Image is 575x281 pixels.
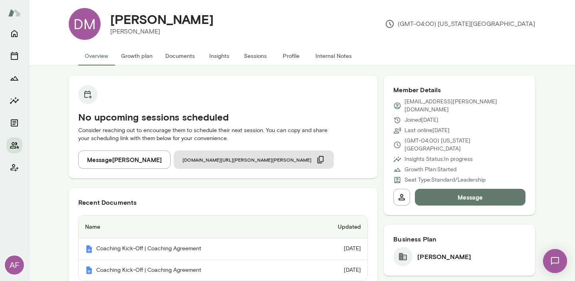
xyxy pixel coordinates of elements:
[5,255,24,275] div: AF
[393,85,525,95] h6: Member Details
[78,198,368,207] h6: Recent Documents
[404,137,525,153] p: (GMT-04:00) [US_STATE][GEOGRAPHIC_DATA]
[309,46,358,65] button: Internal Notes
[78,150,171,169] button: Message[PERSON_NAME]
[404,127,450,135] p: Last online [DATE]
[305,260,368,281] td: [DATE]
[78,111,368,123] h5: No upcoming sessions scheduled
[78,127,368,142] p: Consider reaching out to encourage them to schedule their next session. You can copy and share yo...
[110,27,214,36] p: [PERSON_NAME]
[404,98,525,114] p: [EMAIL_ADDRESS][PERSON_NAME][DOMAIN_NAME]
[6,115,22,131] button: Documents
[79,260,305,281] th: Coaching Kick-Off | Coaching Agreement
[6,93,22,109] button: Insights
[69,8,101,40] div: DM
[8,5,21,20] img: Mento
[201,46,237,65] button: Insights
[404,166,456,174] p: Growth Plan: Started
[6,26,22,42] button: Home
[6,70,22,86] button: Growth Plan
[404,176,486,184] p: Seat Type: Standard/Leadership
[6,160,22,176] button: Client app
[305,216,368,238] th: Updated
[273,46,309,65] button: Profile
[6,48,22,64] button: Sessions
[174,150,334,169] button: [DOMAIN_NAME][URL][PERSON_NAME][PERSON_NAME]
[85,245,93,253] img: Mento
[415,189,525,206] button: Message
[305,238,368,260] td: [DATE]
[404,116,438,124] p: Joined [DATE]
[115,46,159,65] button: Growth plan
[79,238,305,260] th: Coaching Kick-Off | Coaching Agreement
[417,252,471,261] h6: [PERSON_NAME]
[6,137,22,153] button: Members
[79,216,305,238] th: Name
[404,155,473,163] p: Insights Status: In progress
[182,156,311,163] span: [DOMAIN_NAME][URL][PERSON_NAME][PERSON_NAME]
[385,19,535,29] p: (GMT-04:00) [US_STATE][GEOGRAPHIC_DATA]
[159,46,201,65] button: Documents
[110,12,214,27] h4: [PERSON_NAME]
[393,234,525,244] h6: Business Plan
[78,46,115,65] button: Overview
[237,46,273,65] button: Sessions
[85,266,93,274] img: Mento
